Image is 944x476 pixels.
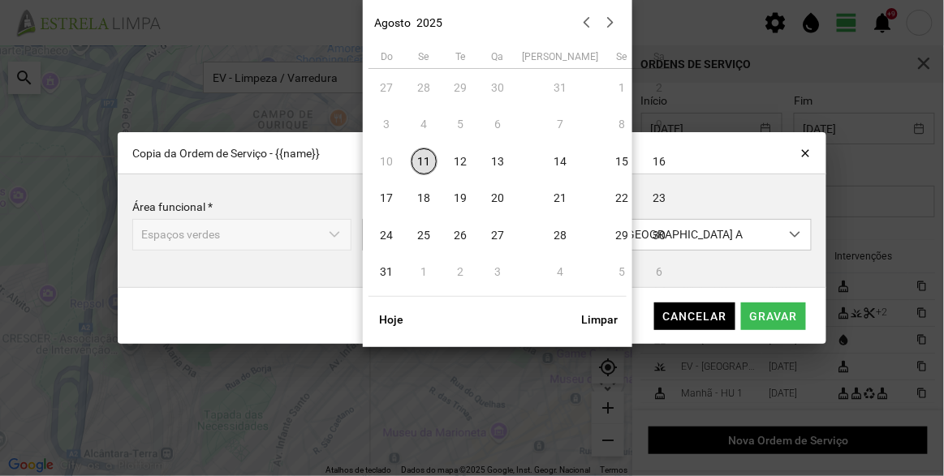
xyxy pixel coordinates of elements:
[132,200,213,213] label: Área funcional *
[548,186,574,212] span: 21
[485,186,511,212] span: 20
[741,302,806,330] button: Gravar
[369,306,414,333] button: Hoje
[456,51,467,62] span: Te
[485,222,511,248] span: 27
[419,51,430,62] span: Se
[573,306,627,333] button: Limpar
[522,51,598,62] span: [PERSON_NAME]
[548,222,574,248] span: 28
[647,222,673,248] span: 30
[412,148,438,174] span: 11
[799,147,812,160] button: close
[132,147,320,160] span: Copia da Ordem de Serviço - {{name}}
[377,313,406,326] span: Hoje
[412,186,438,212] span: 18
[647,148,673,174] span: 16
[610,222,636,248] span: 29
[548,148,574,174] span: 14
[663,310,727,323] span: Cancelar
[374,222,400,248] span: 24
[654,51,666,62] span: Sa
[647,186,673,212] span: 23
[492,51,504,62] span: Qa
[374,16,411,29] button: Agosto
[412,222,438,248] span: 25
[485,148,511,174] span: 13
[448,222,474,248] span: 26
[374,186,400,212] span: 17
[610,186,636,212] span: 22
[582,313,619,326] span: Limpar
[617,51,628,62] span: Se
[381,51,394,62] span: Do
[750,310,798,323] span: Gravar
[654,302,735,330] button: Cancelar
[448,186,474,212] span: 19
[610,148,636,174] span: 15
[780,220,812,250] div: dropdown trigger
[448,148,474,174] span: 12
[374,259,400,285] span: 31
[416,16,442,29] button: 2025
[593,220,779,250] span: EV - [GEOGRAPHIC_DATA] A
